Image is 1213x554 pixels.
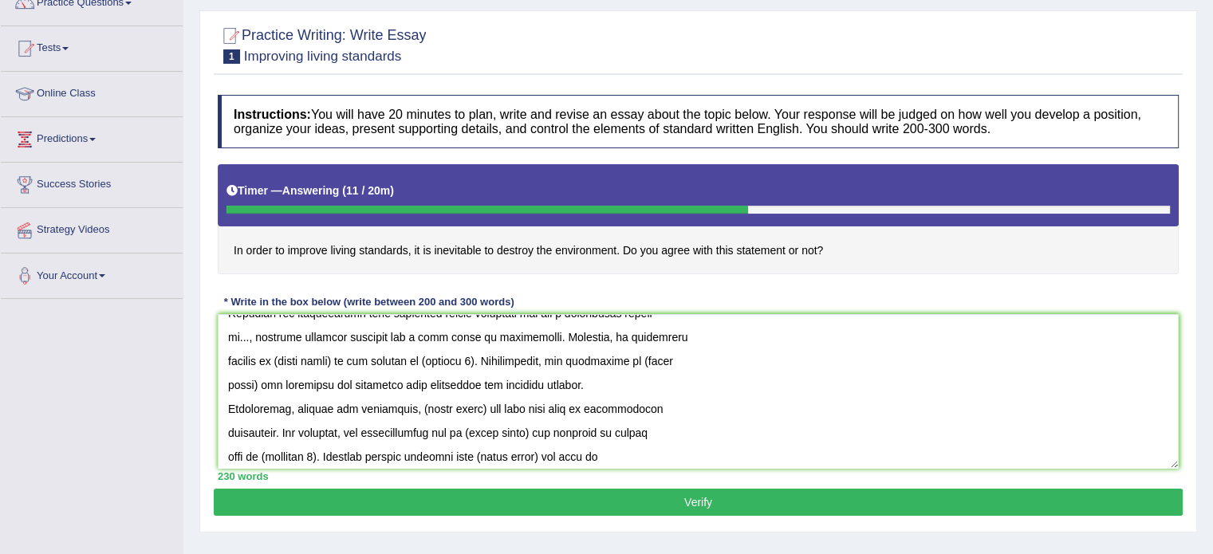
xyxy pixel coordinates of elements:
[390,184,394,197] b: )
[218,294,520,309] div: * Write in the box below (write between 200 and 300 words)
[1,253,183,293] a: Your Account
[226,185,394,197] h5: Timer —
[1,163,183,202] a: Success Stories
[244,49,401,64] small: Improving living standards
[346,184,390,197] b: 11 / 20m
[1,208,183,248] a: Strategy Videos
[342,184,346,197] b: (
[1,117,183,157] a: Predictions
[218,24,426,64] h2: Practice Writing: Write Essay
[1,26,183,66] a: Tests
[282,184,340,197] b: Answering
[223,49,240,64] span: 1
[218,469,1179,484] div: 230 words
[234,108,311,121] b: Instructions:
[218,95,1179,148] h4: You will have 20 minutes to plan, write and revise an essay about the topic below. Your response ...
[1,72,183,112] a: Online Class
[214,489,1183,516] button: Verify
